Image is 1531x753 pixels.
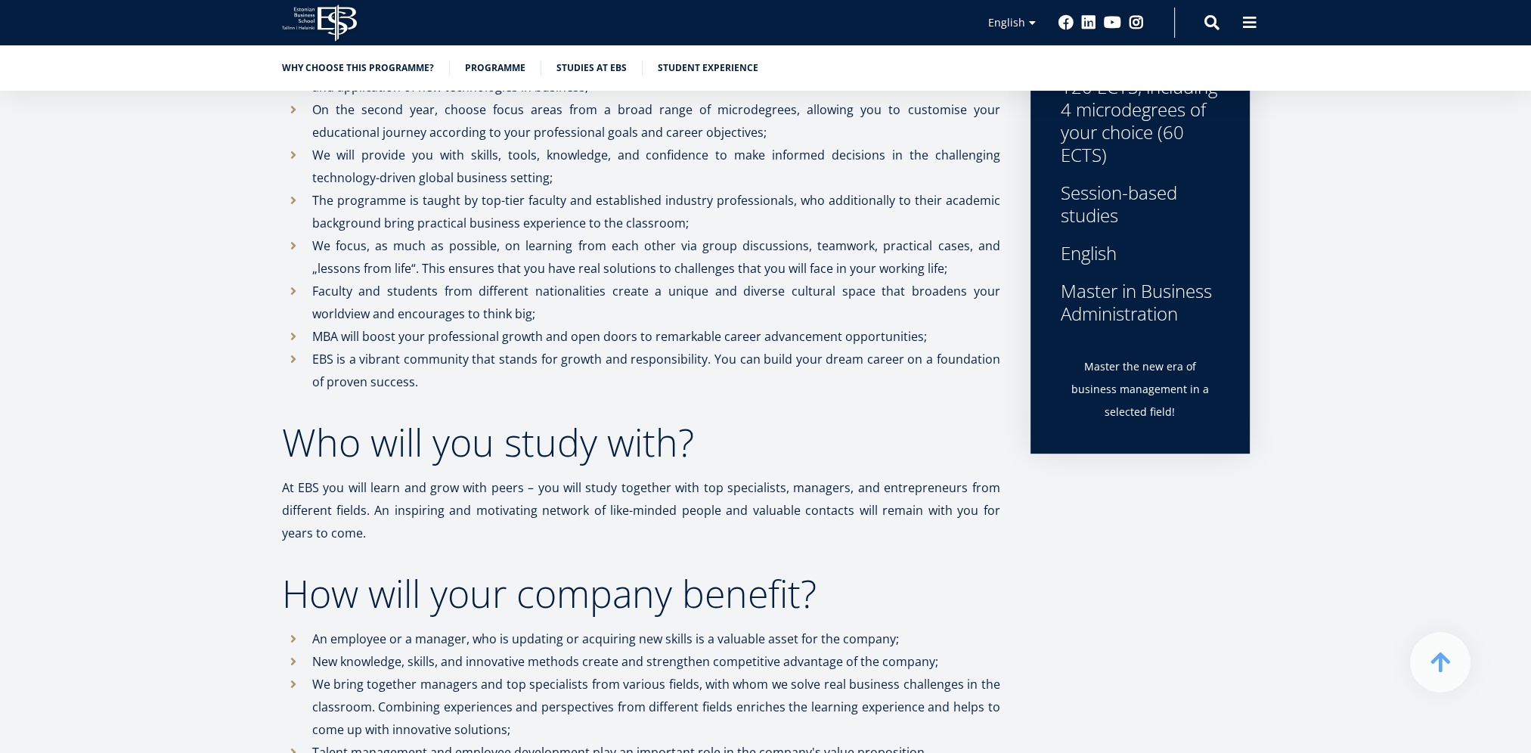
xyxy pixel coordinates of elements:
[282,423,1000,461] h2: Who will you study with?
[658,60,758,76] a: Student experience
[1061,242,1220,265] div: English
[1061,181,1220,227] div: Session-based studies
[1129,15,1144,30] a: Instagram
[312,234,1000,280] p: We focus, as much as possible, on learning from each other via group discussions, teamwork, pract...
[1081,15,1096,30] a: Linkedin
[1104,15,1121,30] a: Youtube
[282,650,1000,673] li: New knowledge, skills, and innovative methods create and strengthen competitive advantage of the ...
[282,575,1000,612] h2: How will your company benefit?
[4,250,14,260] input: Technology Innovation MBA
[1061,280,1220,325] div: Master in Business Administration
[312,325,1000,348] p: MBA will boost your professional growth and open doors to remarkable career advancement opportuni...
[17,210,141,224] span: One-year MBA (in Estonian)
[1058,15,1074,30] a: Facebook
[4,231,14,240] input: Two-year MBA
[1061,355,1220,423] p: Master the new era of business management in a selected field!
[282,673,1000,741] li: We bring together managers and top specialists from various fields, with whom we solve real busin...
[282,476,1000,544] p: At EBS you will learn and grow with peers – you will study together with top specialists, manager...
[359,1,408,14] span: Last Name
[312,189,1000,234] p: The programme is taught by top-tier faculty and established industry professionals, who additiona...
[17,249,145,263] span: Technology Innovation MBA
[312,98,1000,144] p: On the second year, choose focus areas from a broad range of microdegrees, allowing you to custom...
[312,280,1000,325] p: Faculty and students from different nationalities create a unique and diverse cultural space that...
[4,211,14,221] input: One-year MBA (in Estonian)
[465,60,525,76] a: Programme
[1061,76,1220,166] div: 120 ECTS, including 4 microdegrees of your choice (60 ECTS)
[312,348,1000,393] p: EBS is a vibrant community that stands for growth and responsibility. You can build your dream ca...
[556,60,627,76] a: Studies at EBS
[282,627,1000,650] li: An employee or a manager, who is updating or acquiring new skills is a valuable asset for the com...
[282,60,434,76] a: Why choose this programme?
[17,230,82,243] span: Two-year MBA
[312,144,1000,189] p: We will provide you with skills, tools, knowledge, and confidence to make informed decisions in t...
